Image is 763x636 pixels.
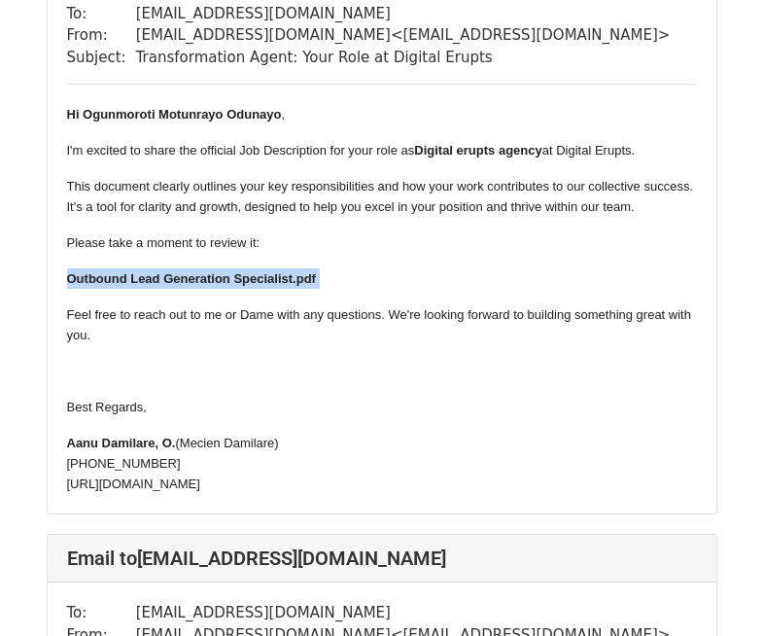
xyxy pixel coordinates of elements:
iframe: Chat Widget [666,543,763,636]
td: [EMAIL_ADDRESS][DOMAIN_NAME] [136,3,671,25]
td: [EMAIL_ADDRESS][DOMAIN_NAME] [136,602,671,624]
b: Outbound Lead Generation Specialist.pdf [67,271,316,286]
b: Aanu Damilare, O. [67,436,176,450]
b: Digital erupts agency [414,143,541,158]
h4: Email to [EMAIL_ADDRESS][DOMAIN_NAME] [67,547,697,570]
b: Hi Ogunmoroti Motunrayo Odunayo [67,107,282,122]
td: From: [67,24,136,47]
p: Please take a moment to review it: [67,232,697,253]
td: To: [67,602,136,624]
td: Transformation Agent: Your Role at Digital Erupts [136,47,671,69]
p: Feel free to reach out to me or Dame with any questions. We're looking forward to building someth... [67,304,697,345]
p: I'm excited to share the official Job Description for your role as at Digital Erupts. [67,140,697,160]
p: , [67,104,697,124]
td: [EMAIL_ADDRESS][DOMAIN_NAME] < [EMAIL_ADDRESS][DOMAIN_NAME] > [136,24,671,47]
p: (Mecien Damilare) [PHONE_NUMBER] [URL][DOMAIN_NAME] [67,433,697,494]
p: This document clearly outlines your key responsibilities and how your work contributes to our col... [67,176,697,217]
td: To: [67,3,136,25]
td: Subject: [67,47,136,69]
p: Best Regards, [67,397,697,417]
